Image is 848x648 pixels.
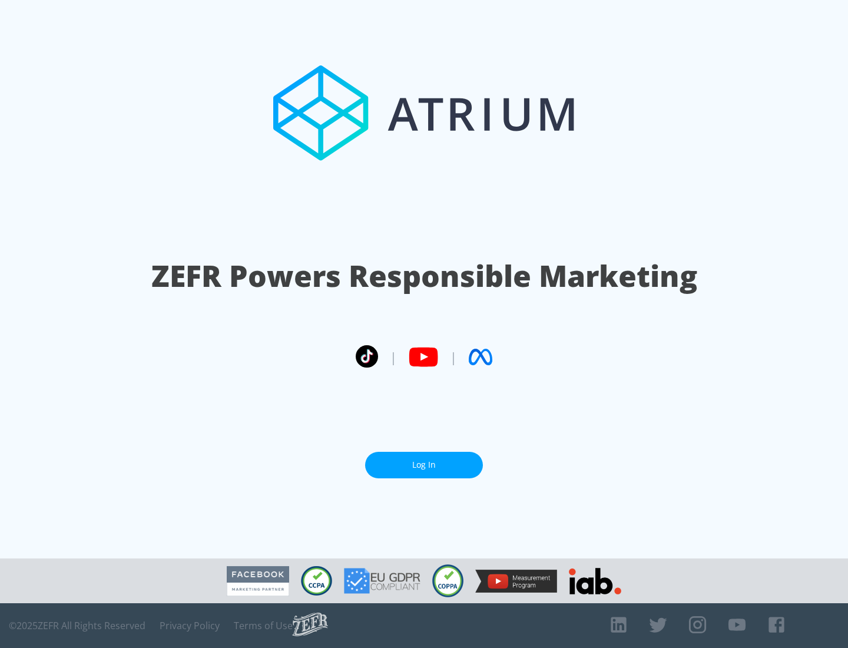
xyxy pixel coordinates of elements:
h1: ZEFR Powers Responsible Marketing [151,256,697,296]
span: © 2025 ZEFR All Rights Reserved [9,620,145,632]
img: COPPA Compliant [432,564,463,597]
span: | [390,348,397,366]
img: GDPR Compliant [344,568,420,594]
img: Facebook Marketing Partner [227,566,289,596]
img: IAB [569,568,621,594]
a: Terms of Use [234,620,293,632]
img: CCPA Compliant [301,566,332,596]
a: Log In [365,452,483,478]
a: Privacy Policy [160,620,220,632]
span: | [450,348,457,366]
img: YouTube Measurement Program [475,570,557,593]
